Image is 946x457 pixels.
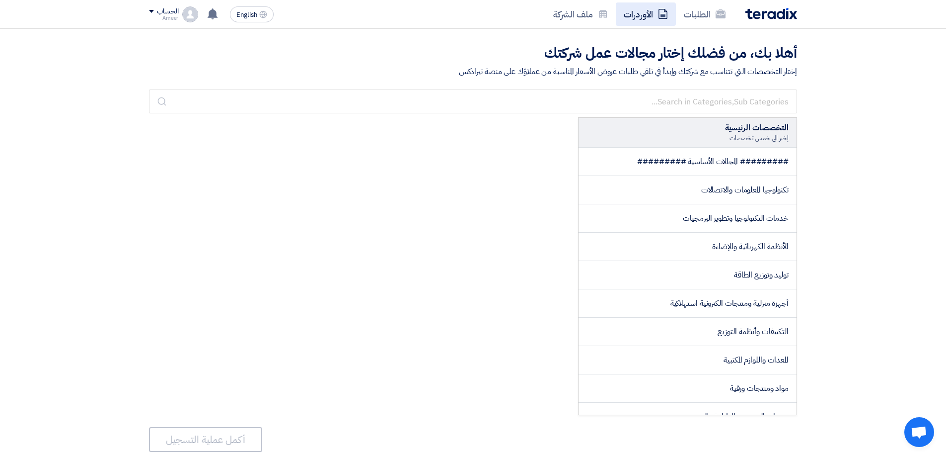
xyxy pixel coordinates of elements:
[545,2,616,26] a: ملف الشركة
[683,411,789,423] span: خدمات التسويق والطباعة والتصميم
[182,6,198,22] img: profile_test.png
[586,134,789,143] div: إختر الي خمس تخصصات
[724,354,789,366] span: المعدات واللوازم المكتبية
[149,427,262,452] button: أكمل عملية التسجيل
[149,66,797,78] div: إختار التخصصات التي تتناسب مع شركتك وإبدأ في تلقي طلبات عروض الأسعار المناسبة من عملاؤك على منصة ...
[676,2,733,26] a: الطلبات
[701,184,789,196] span: تكنولوجيا المعلومات والاتصالات
[712,241,789,253] span: الأنظمة الكهربائية والإضاءة
[157,7,178,16] div: الحساب
[236,11,257,18] span: English
[904,417,934,447] a: Open chat
[730,382,789,394] span: مواد ومنتجات ورقية
[683,212,789,224] span: خدمات التكنولوجيا وتطوير البرمجيات
[230,6,274,22] button: English
[149,90,797,113] input: Search in Categories,Sub Categories...
[586,122,789,134] div: التخصصات الرئيسية
[149,15,178,21] div: Ameer
[616,2,676,26] a: الأوردرات
[637,156,789,168] span: ######### المجالات الأساسية #########
[670,297,789,309] span: أجهزة منزلية ومنتجات الكترونية استهلاكية
[734,269,789,281] span: توليد وتوزيع الطاقة
[149,44,797,63] h2: أهلا بك، من فضلك إختار مجالات عمل شركتك
[745,8,797,19] img: Teradix logo
[718,326,789,338] span: التكييفات وأنظمة التوزيع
